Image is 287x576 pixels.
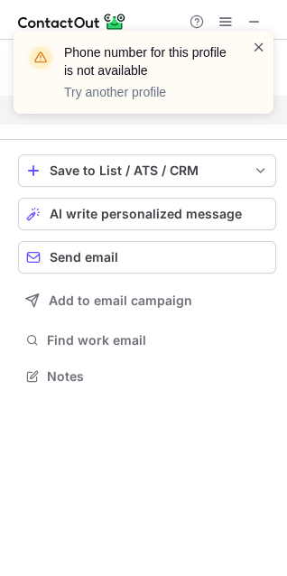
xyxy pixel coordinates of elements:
div: Save to List / ATS / CRM [50,163,245,178]
img: ContactOut v5.3.10 [18,11,126,33]
button: save-profile-one-click [18,154,276,187]
span: Find work email [47,332,269,348]
button: Send email [18,241,276,274]
button: Find work email [18,328,276,353]
header: Phone number for this profile is not available [64,43,230,79]
button: Notes [18,364,276,389]
button: Add to email campaign [18,284,276,317]
button: AI write personalized message [18,198,276,230]
img: warning [26,43,55,72]
span: Notes [47,368,269,385]
p: Try another profile [64,83,230,101]
span: AI write personalized message [50,207,242,221]
span: Add to email campaign [49,293,192,308]
span: Send email [50,250,118,265]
